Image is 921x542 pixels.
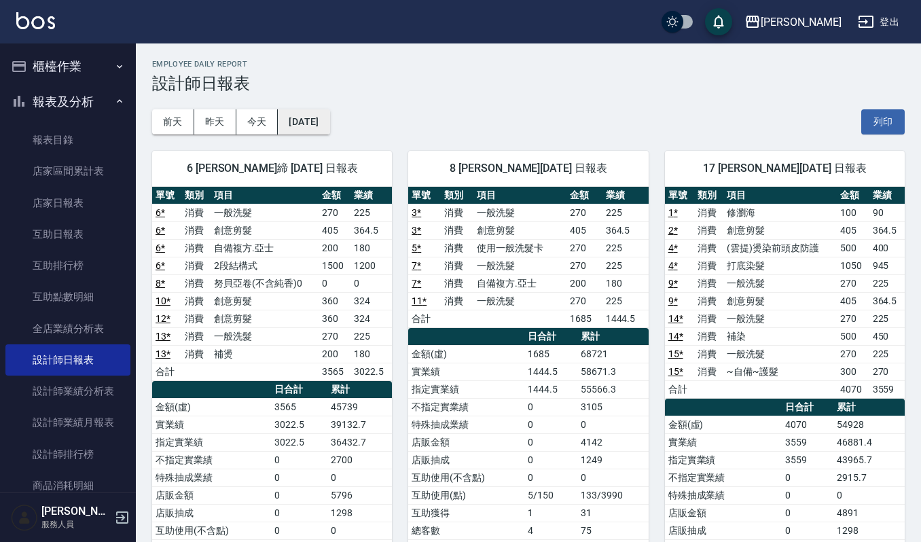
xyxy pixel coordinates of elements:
[327,433,392,451] td: 36432.7
[694,204,723,221] td: 消費
[602,257,649,274] td: 225
[319,310,351,327] td: 360
[869,363,905,380] td: 270
[408,380,524,398] td: 指定實業績
[723,274,836,292] td: 一般洗髮
[181,221,211,239] td: 消費
[319,239,351,257] td: 200
[837,380,869,398] td: 4070
[152,363,181,380] td: 合計
[473,239,566,257] td: 使用一般洗髮卡
[665,504,782,522] td: 店販金額
[16,12,55,29] img: Logo
[408,345,524,363] td: 金額(虛)
[152,451,271,469] td: 不指定實業績
[211,310,319,327] td: 創意剪髮
[602,310,649,327] td: 1444.5
[665,416,782,433] td: 金額(虛)
[869,327,905,345] td: 450
[211,345,319,363] td: 補燙
[577,433,648,451] td: 4142
[152,187,181,204] th: 單號
[350,239,392,257] td: 180
[5,281,130,312] a: 互助點數明細
[408,398,524,416] td: 不指定實業績
[852,10,905,35] button: 登出
[408,451,524,469] td: 店販抽成
[271,416,327,433] td: 3022.5
[5,84,130,120] button: 報表及分析
[319,345,351,363] td: 200
[271,504,327,522] td: 0
[837,239,869,257] td: 500
[211,327,319,345] td: 一般洗髮
[194,109,236,134] button: 昨天
[41,505,111,518] h5: [PERSON_NAME]
[5,187,130,219] a: 店家日報表
[408,310,441,327] td: 合計
[327,469,392,486] td: 0
[577,469,648,486] td: 0
[350,257,392,274] td: 1200
[723,310,836,327] td: 一般洗髮
[524,345,577,363] td: 1685
[566,221,602,239] td: 405
[327,522,392,539] td: 0
[5,49,130,84] button: 櫃檯作業
[602,292,649,310] td: 225
[602,221,649,239] td: 364.5
[524,398,577,416] td: 0
[837,204,869,221] td: 100
[319,221,351,239] td: 405
[837,292,869,310] td: 405
[408,486,524,504] td: 互助使用(點)
[602,239,649,257] td: 225
[152,469,271,486] td: 特殊抽成業績
[408,522,524,539] td: 總客數
[327,381,392,399] th: 累計
[211,292,319,310] td: 創意剪髮
[327,398,392,416] td: 45739
[833,504,905,522] td: 4891
[5,124,130,156] a: 報表目錄
[5,250,130,281] a: 互助排行榜
[837,310,869,327] td: 270
[782,399,833,416] th: 日合計
[152,60,905,69] h2: Employee Daily Report
[833,486,905,504] td: 0
[473,274,566,292] td: 自備複方.亞士
[152,416,271,433] td: 實業績
[211,187,319,204] th: 項目
[577,345,648,363] td: 68721
[5,313,130,344] a: 全店業績分析表
[181,327,211,345] td: 消費
[861,109,905,134] button: 列印
[566,274,602,292] td: 200
[152,522,271,539] td: 互助使用(不含點)
[869,221,905,239] td: 364.5
[350,187,392,204] th: 業績
[869,204,905,221] td: 90
[271,398,327,416] td: 3565
[869,257,905,274] td: 945
[869,345,905,363] td: 225
[278,109,329,134] button: [DATE]
[782,486,833,504] td: 0
[327,504,392,522] td: 1298
[694,239,723,257] td: 消費
[577,416,648,433] td: 0
[524,363,577,380] td: 1444.5
[869,274,905,292] td: 225
[566,257,602,274] td: 270
[577,522,648,539] td: 75
[524,433,577,451] td: 0
[473,221,566,239] td: 創意剪髮
[782,451,833,469] td: 3559
[441,257,473,274] td: 消費
[181,204,211,221] td: 消費
[408,504,524,522] td: 互助獲得
[5,470,130,501] a: 商品消耗明細
[665,451,782,469] td: 指定實業績
[833,433,905,451] td: 46881.4
[723,239,836,257] td: (雲提)燙染前頭皮防護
